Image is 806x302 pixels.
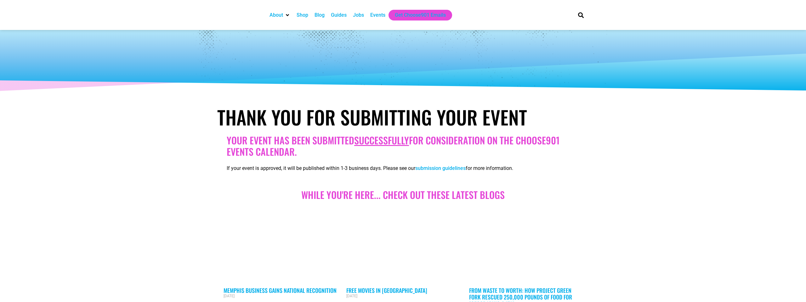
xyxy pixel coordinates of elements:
a: Guides [331,11,347,19]
a: Free Movies in [GEOGRAPHIC_DATA] [346,286,427,294]
img: A large, diverse audience seated in a dimly lit auditorium in Memphis, attentively facing a stage... [345,205,460,282]
a: Blog [315,11,325,19]
h2: While you're here... Check out these Latest blogs [227,189,579,200]
a: Shop [297,11,308,19]
a: Events [370,11,385,19]
h1: Thank You for Submitting Your Event [217,106,589,128]
div: Search [576,10,586,20]
nav: Main nav [266,10,567,20]
a: Memphis Business Gains National Recognition [224,286,337,294]
span: If your event is approved, it will be published within 1-3 business days. Please see our for more... [227,165,513,171]
a: Get Choose901 Emails [395,11,446,19]
u: successfully [354,133,409,147]
a: About [270,11,283,19]
a: A large, diverse audience seated in a dimly lit auditorium in Memphis, attentively facing a stage... [346,206,460,281]
a: Jobs [353,11,364,19]
span: [DATE] [346,294,357,298]
a: submission guidelines [415,165,466,171]
span: [DATE] [224,294,235,298]
div: About [266,10,293,20]
h2: Your Event has been submitted for consideration on the Choose901 events calendar. [227,135,579,157]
